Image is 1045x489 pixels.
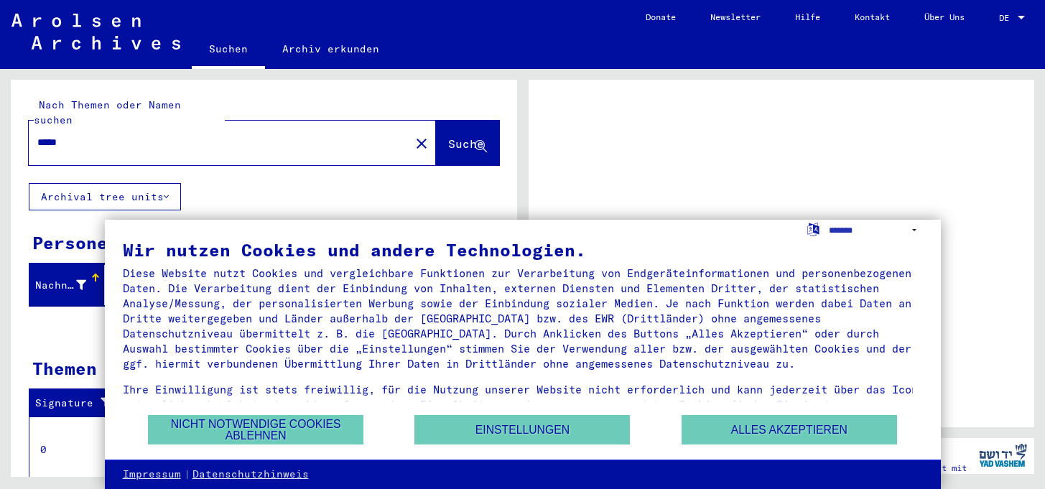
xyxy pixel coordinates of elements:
[123,266,923,371] div: Diese Website nutzt Cookies und vergleichbare Funktionen zur Verarbeitung von Endgeräteinformatio...
[123,241,923,259] div: Wir nutzen Cookies und andere Technologien.
[32,355,97,381] div: Themen
[413,135,430,152] mat-icon: close
[682,415,897,444] button: Alles akzeptieren
[414,415,630,444] button: Einstellungen
[148,415,363,444] button: Nicht notwendige Cookies ablehnen
[448,136,484,151] span: Suche
[192,32,265,69] a: Suchen
[11,14,180,50] img: Arolsen_neg.svg
[123,467,181,482] a: Impressum
[829,220,923,241] select: Sprache auswählen
[29,265,105,305] mat-header-cell: Nachname
[436,121,499,165] button: Suche
[806,222,821,236] label: Sprache auswählen
[34,98,181,126] mat-label: Nach Themen oder Namen suchen
[35,278,86,293] div: Nachname
[29,416,129,483] td: 0
[265,32,396,66] a: Archiv erkunden
[35,392,131,415] div: Signature
[407,129,436,157] button: Clear
[35,274,104,297] div: Nachname
[123,382,923,427] div: Ihre Einwilligung ist stets freiwillig, für die Nutzung unserer Website nicht erforderlich und ka...
[35,396,117,411] div: Signature
[32,230,119,256] div: Personen
[29,183,181,210] button: Archival tree units
[999,13,1015,23] span: DE
[192,467,309,482] a: Datenschutzhinweis
[976,437,1030,473] img: yv_logo.png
